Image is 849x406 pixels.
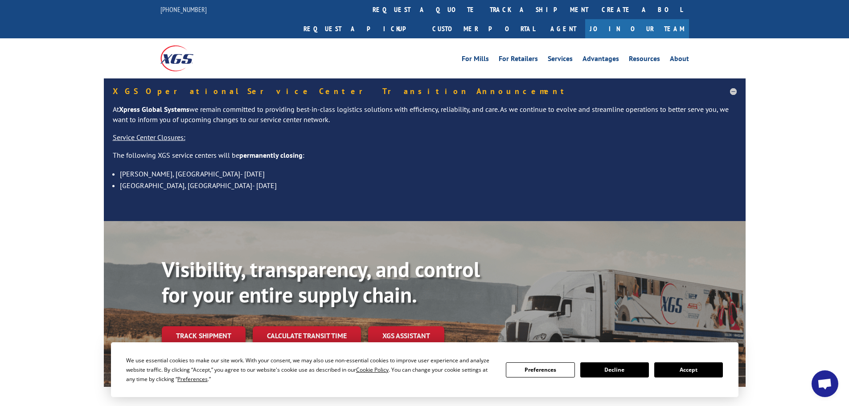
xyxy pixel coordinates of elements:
[126,356,495,384] div: We use essential cookies to make our site work. With your consent, we may also use non-essential ...
[582,55,619,65] a: Advantages
[462,55,489,65] a: For Mills
[426,19,541,38] a: Customer Portal
[356,366,389,373] span: Cookie Policy
[654,362,723,377] button: Accept
[499,55,538,65] a: For Retailers
[541,19,585,38] a: Agent
[239,151,303,160] strong: permanently closing
[162,255,480,309] b: Visibility, transparency, and control for your entire supply chain.
[113,133,185,142] u: Service Center Closures:
[506,362,574,377] button: Preferences
[629,55,660,65] a: Resources
[162,326,246,345] a: Track shipment
[120,168,737,180] li: [PERSON_NAME], [GEOGRAPHIC_DATA]- [DATE]
[297,19,426,38] a: Request a pickup
[253,326,361,345] a: Calculate transit time
[119,105,189,114] strong: Xpress Global Systems
[812,370,838,397] a: Open chat
[120,180,737,191] li: [GEOGRAPHIC_DATA], [GEOGRAPHIC_DATA]- [DATE]
[368,326,444,345] a: XGS ASSISTANT
[160,5,207,14] a: [PHONE_NUMBER]
[113,104,737,133] p: At we remain committed to providing best-in-class logistics solutions with efficiency, reliabilit...
[113,150,737,168] p: The following XGS service centers will be :
[113,87,737,95] h5: XGS Operational Service Center Transition Announcement
[670,55,689,65] a: About
[111,342,738,397] div: Cookie Consent Prompt
[585,19,689,38] a: Join Our Team
[548,55,573,65] a: Services
[177,375,208,383] span: Preferences
[580,362,649,377] button: Decline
